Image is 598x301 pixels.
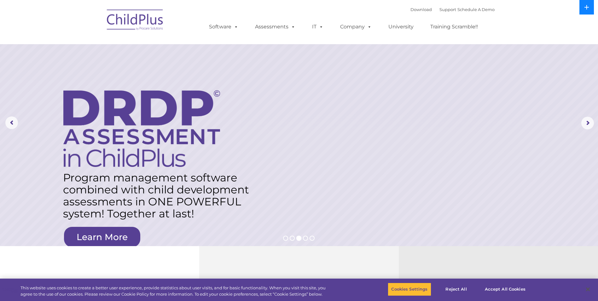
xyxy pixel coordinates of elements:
[410,7,495,12] font: |
[88,68,114,72] span: Phone number
[424,21,484,33] a: Training Scramble!!
[382,21,420,33] a: University
[306,21,330,33] a: IT
[63,172,254,220] rs-layer: Program management software combined with child development assessments in ONE POWERFUL system! T...
[581,282,595,296] button: Close
[334,21,378,33] a: Company
[63,90,220,167] img: DRDP Assessment in ChildPlus
[437,283,476,296] button: Reject All
[64,227,140,247] a: Learn More
[457,7,495,12] a: Schedule A Demo
[88,42,107,46] span: Last name
[439,7,456,12] a: Support
[104,5,167,37] img: ChildPlus by Procare Solutions
[203,21,245,33] a: Software
[249,21,302,33] a: Assessments
[388,283,431,296] button: Cookies Settings
[410,7,432,12] a: Download
[20,285,329,297] div: This website uses cookies to create a better user experience, provide statistics about user visit...
[481,283,529,296] button: Accept All Cookies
